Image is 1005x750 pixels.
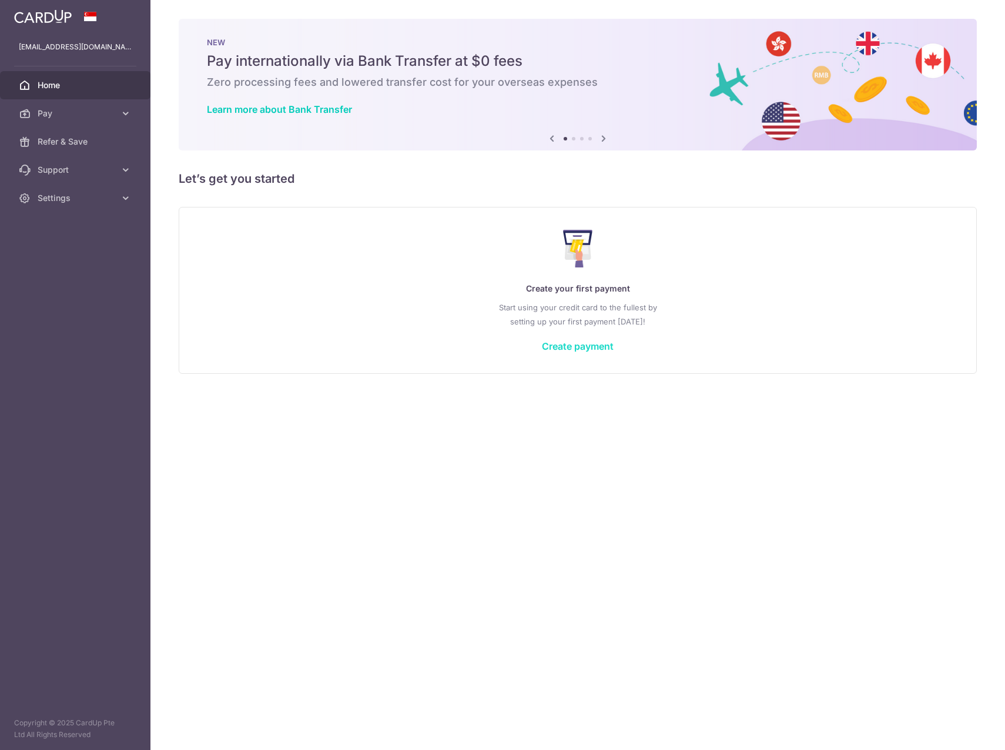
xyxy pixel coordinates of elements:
[179,169,977,188] h5: Let’s get you started
[38,79,115,91] span: Home
[14,9,72,24] img: CardUp
[38,108,115,119] span: Pay
[19,41,132,53] p: [EMAIL_ADDRESS][DOMAIN_NAME]
[207,38,949,47] p: NEW
[38,136,115,148] span: Refer & Save
[203,300,953,329] p: Start using your credit card to the fullest by setting up your first payment [DATE]!
[207,103,352,115] a: Learn more about Bank Transfer
[38,192,115,204] span: Settings
[563,230,593,267] img: Make Payment
[542,340,614,352] a: Create payment
[207,52,949,71] h5: Pay internationally via Bank Transfer at $0 fees
[38,164,115,176] span: Support
[203,282,953,296] p: Create your first payment
[179,19,977,150] img: Bank transfer banner
[207,75,949,89] h6: Zero processing fees and lowered transfer cost for your overseas expenses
